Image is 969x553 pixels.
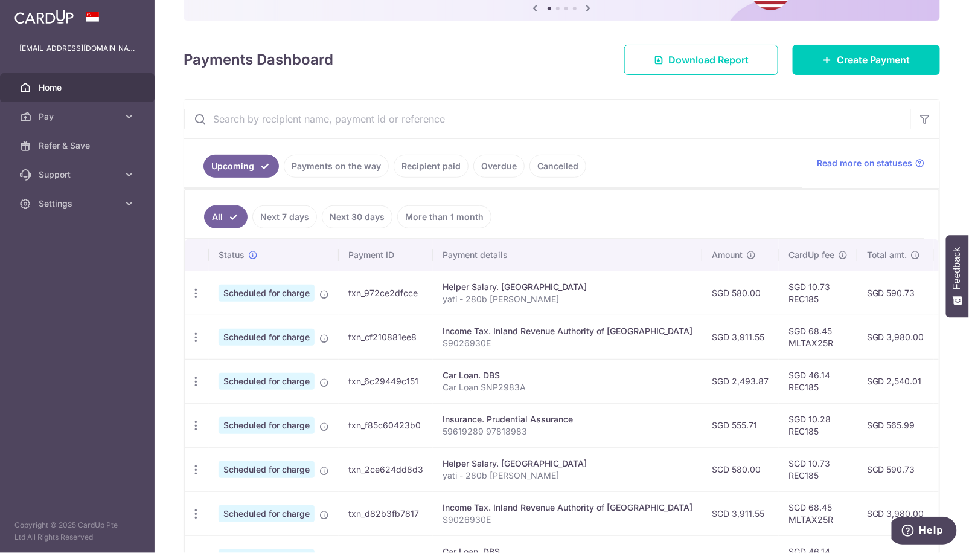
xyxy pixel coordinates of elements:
a: Next 30 days [322,205,392,228]
a: More than 1 month [397,205,491,228]
span: CardUp fee [788,249,834,261]
td: txn_6c29449c151 [339,359,433,403]
a: Download Report [624,45,778,75]
td: txn_cf210881ee8 [339,315,433,359]
td: SGD 580.00 [702,447,779,491]
th: Payment ID [339,239,433,271]
div: Income Tax. Inland Revenue Authority of [GEOGRAPHIC_DATA] [443,502,692,514]
p: S9026930E [443,337,692,349]
td: txn_2ce624dd8d3 [339,447,433,491]
span: Feedback [952,247,963,289]
a: Payments on the way [284,155,389,178]
p: yati - 280b [PERSON_NAME] [443,293,692,305]
span: Scheduled for charge [219,417,315,434]
span: Refer & Save [39,140,118,152]
td: SGD 3,911.55 [702,315,779,359]
td: SGD 3,980.00 [857,315,934,359]
td: SGD 10.73 REC185 [779,447,857,491]
td: SGD 10.73 REC185 [779,271,857,315]
span: Download Report [668,53,749,67]
span: Total amt. [867,249,907,261]
p: yati - 280b [PERSON_NAME] [443,470,692,482]
td: SGD 2,493.87 [702,359,779,403]
td: SGD 10.28 REC185 [779,403,857,447]
div: Insurance. Prudential Assurance [443,413,692,425]
td: SGD 590.73 [857,447,934,491]
span: Amount [712,249,743,261]
div: Helper Salary. [GEOGRAPHIC_DATA] [443,281,692,293]
td: SGD 46.14 REC185 [779,359,857,403]
a: Recipient paid [394,155,469,178]
span: Settings [39,198,118,210]
img: CardUp [14,10,74,24]
td: SGD 68.45 MLTAX25R [779,491,857,535]
td: SGD 2,540.01 [857,359,934,403]
td: SGD 3,980.00 [857,491,934,535]
a: Upcoming [203,155,279,178]
a: Overdue [473,155,525,178]
td: SGD 555.71 [702,403,779,447]
div: Helper Salary. [GEOGRAPHIC_DATA] [443,458,692,470]
td: txn_f85c60423b0 [339,403,433,447]
span: Home [39,82,118,94]
p: Car Loan SNP2983A [443,381,692,393]
p: [EMAIL_ADDRESS][DOMAIN_NAME] [19,42,135,54]
div: Income Tax. Inland Revenue Authority of [GEOGRAPHIC_DATA] [443,325,692,337]
a: Cancelled [529,155,586,178]
a: All [204,205,248,228]
span: Pay [39,111,118,123]
input: Search by recipient name, payment id or reference [184,100,910,138]
td: txn_972ce2dfcce [339,271,433,315]
button: Feedback - Show survey [946,235,969,317]
td: SGD 580.00 [702,271,779,315]
td: SGD 565.99 [857,403,934,447]
span: Scheduled for charge [219,329,315,346]
h4: Payments Dashboard [184,49,333,71]
a: Next 7 days [252,205,317,228]
th: Payment details [433,239,702,271]
span: Read more on statuses [817,157,913,169]
div: Car Loan. DBS [443,369,692,381]
a: Read more on statuses [817,157,925,169]
a: Create Payment [793,45,940,75]
span: Scheduled for charge [219,373,315,390]
iframe: Opens a widget where you can find more information [892,517,957,547]
p: 59619289 97818983 [443,425,692,438]
span: Create Payment [837,53,910,67]
td: SGD 590.73 [857,271,934,315]
td: txn_d82b3fb7817 [339,491,433,535]
span: Support [39,169,118,181]
p: S9026930E [443,514,692,526]
td: SGD 3,911.55 [702,491,779,535]
span: Scheduled for charge [219,285,315,302]
span: Scheduled for charge [219,505,315,522]
span: Status [219,249,245,261]
span: Scheduled for charge [219,461,315,478]
td: SGD 68.45 MLTAX25R [779,315,857,359]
